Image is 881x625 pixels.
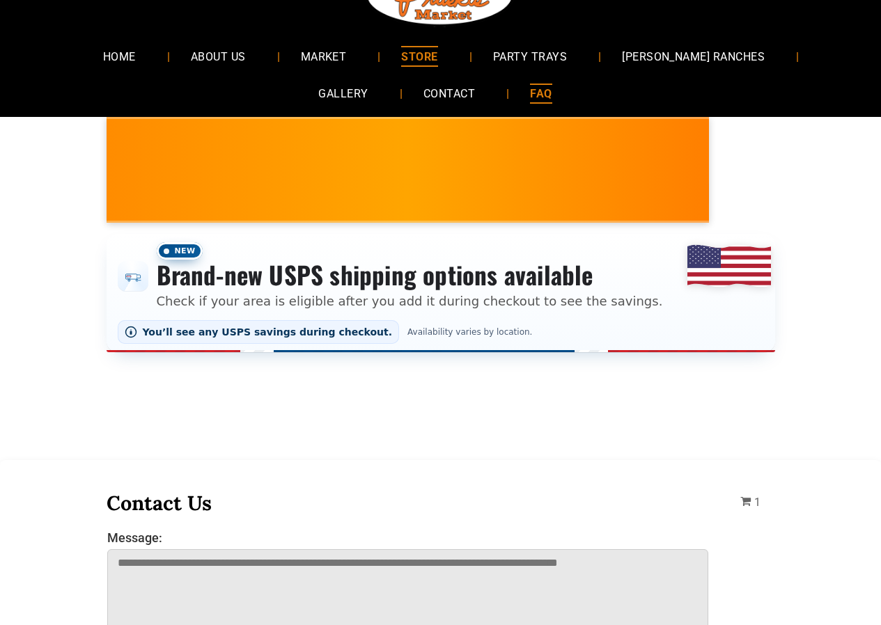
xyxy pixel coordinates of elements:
[157,242,203,260] span: New
[405,327,535,337] span: Availability varies by location.
[380,38,458,74] a: STORE
[107,490,710,516] h3: Contact Us
[82,38,157,74] a: HOME
[157,260,663,290] h3: Brand-new USPS shipping options available
[472,38,588,74] a: PARTY TRAYS
[280,38,368,74] a: MARKET
[403,75,496,112] a: CONTACT
[754,496,761,509] span: 1
[157,292,663,310] p: Check if your area is eligible after you add it during checkout to see the savings.
[107,234,775,352] div: Shipping options announcement
[170,38,267,74] a: ABOUT US
[297,75,389,112] a: GALLERY
[143,326,393,338] span: You’ll see any USPS savings during checkout.
[509,75,572,112] a: FAQ
[601,38,786,74] a: [PERSON_NAME] RANCHES
[107,530,709,545] label: Message:
[530,84,552,104] span: FAQ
